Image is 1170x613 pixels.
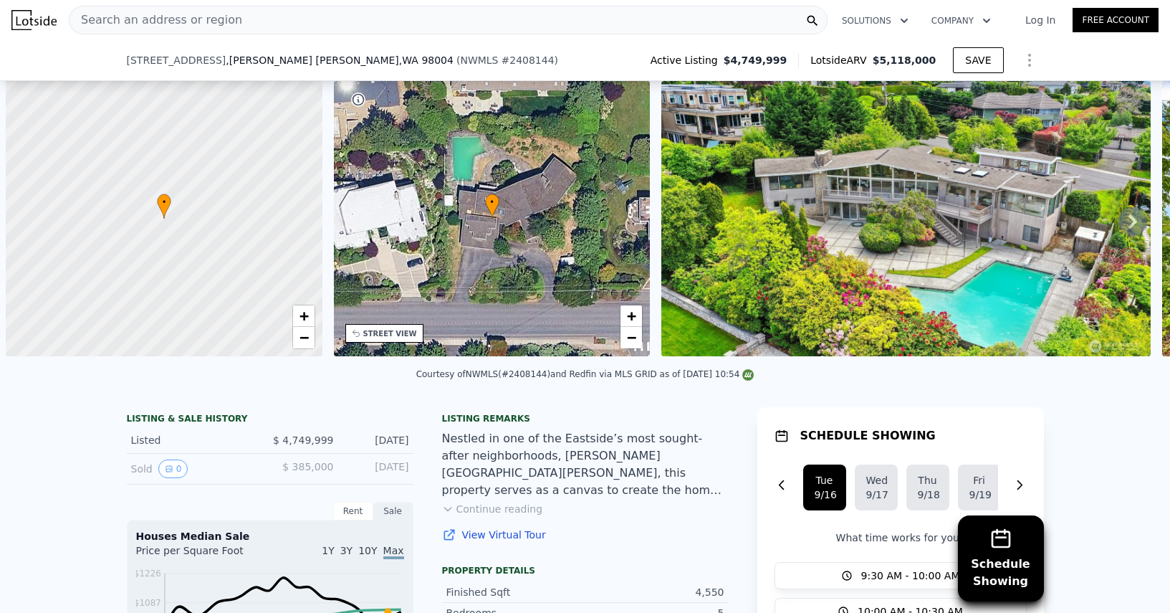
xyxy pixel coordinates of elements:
span: 3Y [340,545,353,556]
div: Finished Sqft [446,585,585,599]
button: View historical data [158,460,188,478]
button: Thu9/18 [906,465,949,510]
span: Active Listing [651,53,724,67]
div: Houses Median Sale [136,529,404,543]
span: [STREET_ADDRESS] [127,53,226,67]
div: LISTING & SALE HISTORY [127,413,413,427]
div: Listed [131,433,259,447]
div: Nestled in one of the Eastside’s most sought-after neighborhoods, [PERSON_NAME][GEOGRAPHIC_DATA][... [442,430,729,499]
span: 9:30 AM - 10:00 AM [861,569,960,583]
div: STREET VIEW [363,328,417,339]
span: 10Y [358,545,377,556]
a: Free Account [1073,8,1159,32]
span: − [299,328,308,346]
span: + [299,307,308,325]
span: , [PERSON_NAME] [PERSON_NAME] [226,53,454,67]
button: Tue9/16 [803,465,846,510]
span: $5,118,000 [873,54,936,66]
span: , WA 98004 [399,54,454,66]
button: 9:30 AM - 10:00 AM [775,562,1027,589]
div: Price per Square Foot [136,543,270,566]
div: Sale [373,502,413,521]
div: Wed [866,473,886,488]
span: # 2408144 [502,54,555,66]
div: • [157,194,171,219]
img: NWMLS Logo [742,369,754,381]
p: What time works for you? [775,531,1027,545]
span: • [157,196,171,209]
button: Solutions [830,8,920,34]
button: ScheduleShowing [958,515,1044,602]
a: Zoom in [620,305,642,327]
button: SAVE [953,47,1003,73]
span: $ 4,749,999 [273,434,334,446]
a: Zoom out [620,327,642,348]
div: Listing remarks [442,413,729,424]
a: View Virtual Tour [442,528,729,542]
button: Continue reading [442,502,543,516]
img: Sale: 167157468 Parcel: 98298469 [661,81,1150,356]
div: Rent [333,502,373,521]
div: 9/19 [969,488,989,502]
tspan: $1087 [133,598,160,608]
div: ( ) [456,53,558,67]
tspan: $1226 [133,569,160,579]
div: [DATE] [345,433,409,447]
span: • [485,196,499,209]
div: [DATE] [345,460,409,478]
span: $ 385,000 [282,461,333,472]
div: 4,550 [585,585,724,599]
span: + [627,307,636,325]
div: Property details [442,565,729,576]
span: 1Y [322,545,334,556]
div: 9/18 [918,488,938,502]
div: Fri [969,473,989,488]
h1: SCHEDULE SHOWING [800,427,936,445]
a: Zoom out [293,327,315,348]
div: 9/17 [866,488,886,502]
button: Show Options [1015,46,1044,75]
a: Log In [1008,13,1073,27]
span: NWMLS [460,54,498,66]
div: 9/16 [815,488,835,502]
span: − [627,328,636,346]
span: Max [383,545,404,559]
button: Wed9/17 [855,465,898,510]
div: Thu [918,473,938,488]
div: Sold [131,460,259,478]
span: Search an address or region [69,11,242,29]
span: Lotside ARV [810,53,872,67]
div: Courtesy of NWMLS (#2408144) and Redfin via MLS GRID as of [DATE] 10:54 [416,369,754,379]
button: Company [920,8,1002,34]
button: Fri9/19 [958,465,1001,510]
span: $4,749,999 [724,53,787,67]
img: Lotside [11,10,57,30]
div: Tue [815,473,835,488]
a: Zoom in [293,305,315,327]
div: • [485,194,499,219]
